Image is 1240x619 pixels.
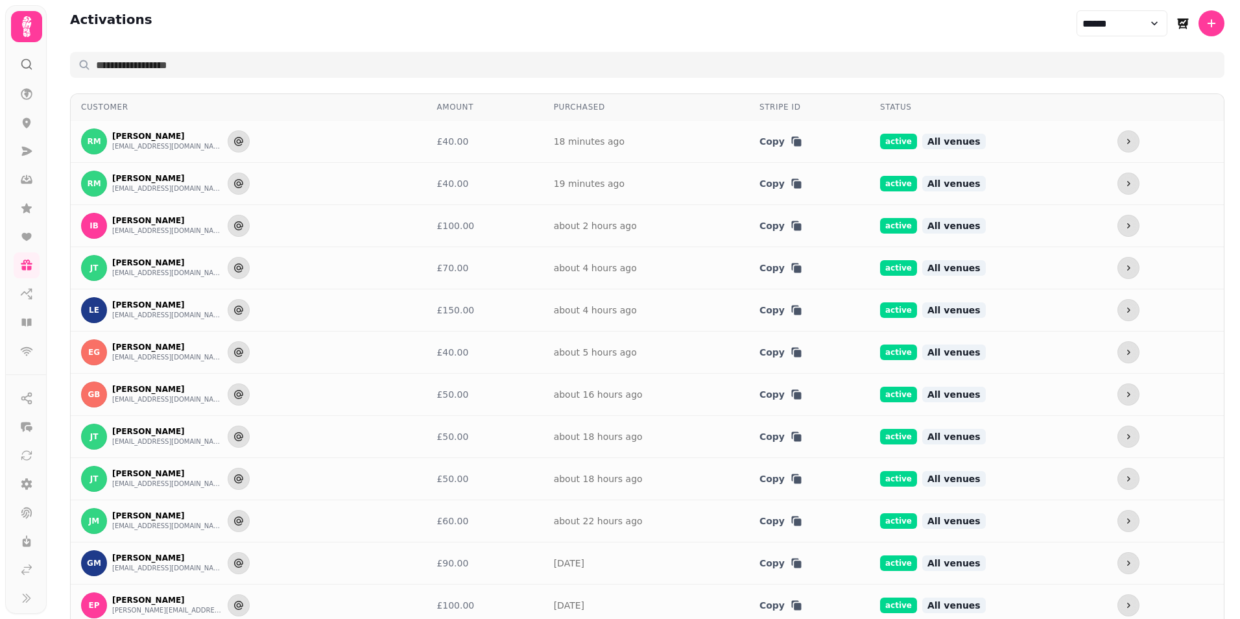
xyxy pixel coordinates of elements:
div: Customer [81,102,416,112]
button: more [1117,299,1139,321]
p: [PERSON_NAME] [112,595,222,605]
button: more [1117,130,1139,152]
p: [PERSON_NAME] [112,173,222,184]
span: JT [90,263,99,273]
a: about 4 hours ago [554,305,637,315]
button: [EMAIL_ADDRESS][DOMAIN_NAME] [112,352,222,363]
span: All venues [922,513,986,529]
button: Send to [228,468,250,490]
a: about 2 hours ago [554,221,637,231]
div: Purchased [554,102,739,112]
button: [EMAIL_ADDRESS][DOMAIN_NAME] [112,268,222,278]
a: about 18 hours ago [554,474,643,484]
a: [DATE] [554,600,584,611]
span: JM [89,516,99,526]
div: Stripe ID [759,102,859,112]
div: £40.00 [436,177,532,190]
button: more [1117,552,1139,574]
button: Send to [228,130,250,152]
button: more [1117,257,1139,279]
p: [PERSON_NAME] [112,468,222,479]
button: [EMAIL_ADDRESS][DOMAIN_NAME] [112,310,222,321]
button: more [1117,510,1139,532]
span: active [880,387,917,402]
button: Copy [759,177,803,190]
button: [EMAIL_ADDRESS][DOMAIN_NAME] [112,563,222,574]
p: [PERSON_NAME] [112,215,222,226]
a: about 5 hours ago [554,347,637,358]
button: Copy [759,515,803,528]
button: more [1117,173,1139,195]
span: RM [87,137,101,146]
span: LE [89,306,99,315]
button: Send to [228,552,250,574]
p: [PERSON_NAME] [112,342,222,352]
button: Copy [759,261,803,274]
button: [PERSON_NAME][EMAIL_ADDRESS][PERSON_NAME][DOMAIN_NAME] [112,605,222,616]
span: GB [88,390,101,399]
button: [EMAIL_ADDRESS][DOMAIN_NAME] [112,141,222,152]
span: active [880,429,917,444]
div: £70.00 [436,261,532,274]
span: GM [87,559,101,568]
div: Status [880,102,1097,112]
div: Amount [436,102,532,112]
button: Copy [759,599,803,612]
button: Send to [228,341,250,363]
button: Send to [228,257,250,279]
button: [EMAIL_ADDRESS][DOMAIN_NAME] [112,184,222,194]
button: Send to [228,215,250,237]
span: All venues [922,345,986,360]
button: [EMAIL_ADDRESS][DOMAIN_NAME] [112,479,222,489]
button: more [1117,468,1139,490]
a: about 22 hours ago [554,516,643,526]
span: All venues [922,302,986,318]
span: active [880,471,917,487]
button: Send to [228,173,250,195]
button: Copy [759,388,803,401]
button: Copy [759,304,803,317]
div: £40.00 [436,135,532,148]
button: Copy [759,430,803,443]
p: [PERSON_NAME] [112,426,222,437]
a: 19 minutes ago [554,178,625,189]
button: Copy [759,472,803,485]
button: more [1117,426,1139,448]
div: £50.00 [436,472,532,485]
span: All venues [922,176,986,191]
p: [PERSON_NAME] [112,384,222,394]
a: about 4 hours ago [554,263,637,273]
p: [PERSON_NAME] [112,131,222,141]
span: active [880,598,917,613]
span: active [880,176,917,191]
div: £100.00 [436,219,532,232]
span: All venues [922,260,986,276]
span: All venues [922,134,986,149]
span: active [880,302,917,318]
button: more [1117,383,1139,406]
p: [PERSON_NAME] [112,300,222,310]
span: IB [89,221,99,230]
span: active [880,555,917,571]
div: £60.00 [436,515,532,528]
button: Send to [228,383,250,406]
div: £150.00 [436,304,532,317]
a: [DATE] [554,558,584,568]
p: [PERSON_NAME] [112,258,222,268]
p: [PERSON_NAME] [112,511,222,521]
div: £50.00 [436,388,532,401]
button: [EMAIL_ADDRESS][DOMAIN_NAME] [112,437,222,447]
button: [EMAIL_ADDRESS][DOMAIN_NAME] [112,226,222,236]
button: Copy [759,219,803,232]
button: Copy [759,135,803,148]
span: active [880,218,917,234]
div: £50.00 [436,430,532,443]
button: Copy [759,557,803,570]
span: active [880,345,917,360]
div: £40.00 [436,346,532,359]
span: All venues [922,471,986,487]
p: [PERSON_NAME] [112,553,222,563]
span: All venues [922,555,986,571]
button: more [1117,594,1139,616]
button: Send to [228,426,250,448]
